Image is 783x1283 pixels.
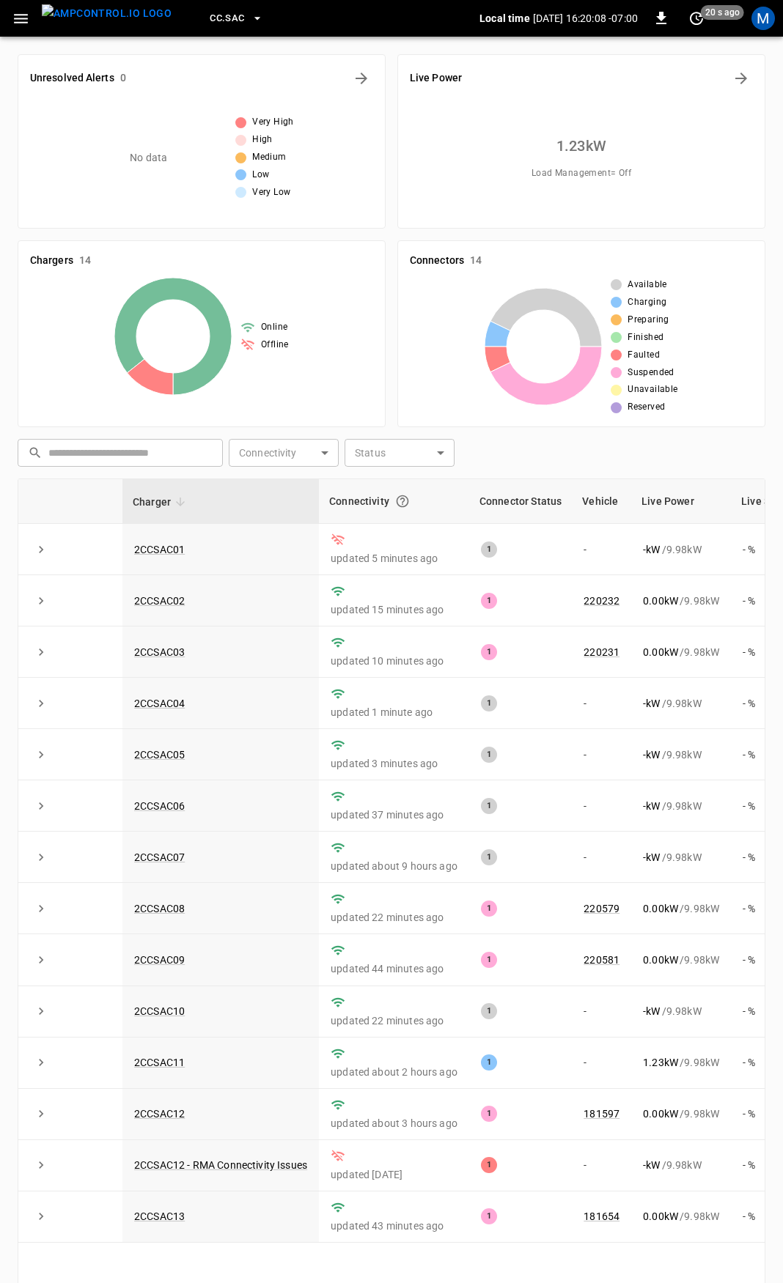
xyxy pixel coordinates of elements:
[331,1013,457,1028] p: updated 22 minutes ago
[261,338,289,352] span: Offline
[30,539,52,561] button: expand row
[30,795,52,817] button: expand row
[134,646,185,658] a: 2CCSAC03
[643,594,719,608] div: / 9.98 kW
[643,1209,678,1224] p: 0.00 kW
[134,1159,307,1171] a: 2CCSAC12 - RMA Connectivity Issues
[643,645,719,659] div: / 9.98 kW
[30,1000,52,1022] button: expand row
[643,901,678,916] p: 0.00 kW
[572,1038,631,1089] td: -
[134,1108,185,1120] a: 2CCSAC12
[643,850,719,865] div: / 9.98 kW
[751,7,775,30] div: profile-icon
[134,1005,185,1017] a: 2CCSAC10
[30,1205,52,1227] button: expand row
[572,832,631,883] td: -
[643,696,660,711] p: - kW
[252,150,286,165] span: Medium
[252,115,294,130] span: Very High
[331,1065,457,1079] p: updated about 2 hours ago
[643,953,719,967] div: / 9.98 kW
[643,1106,678,1121] p: 0.00 kW
[628,278,667,292] span: Available
[628,295,666,310] span: Charging
[130,150,167,166] p: No data
[701,5,744,20] span: 20 s ago
[481,1208,497,1224] div: 1
[204,4,269,33] button: CC.SAC
[30,744,52,766] button: expand row
[331,654,457,668] p: updated 10 minutes ago
[481,1157,497,1173] div: 1
[481,1003,497,1019] div: 1
[584,595,620,607] a: 220232
[134,595,185,607] a: 2CCSAC02
[729,67,753,90] button: Energy Overview
[643,542,719,557] div: / 9.98 kW
[481,593,497,609] div: 1
[556,134,606,158] h6: 1.23 kW
[643,696,719,711] div: / 9.98 kW
[643,799,660,813] p: - kW
[628,330,663,345] span: Finished
[572,986,631,1038] td: -
[481,952,497,968] div: 1
[481,644,497,660] div: 1
[643,1055,719,1070] div: / 9.98 kW
[572,479,631,524] th: Vehicle
[643,799,719,813] div: / 9.98 kW
[331,602,457,617] p: updated 15 minutes ago
[479,11,530,26] p: Local time
[331,1167,457,1182] p: updated [DATE]
[134,1057,185,1068] a: 2CCSAC11
[331,756,457,771] p: updated 3 minutes ago
[643,747,719,762] div: / 9.98 kW
[134,954,185,966] a: 2CCSAC09
[134,544,185,555] a: 2CCSAC01
[350,67,373,90] button: All Alerts
[30,949,52,971] button: expand row
[628,313,669,328] span: Preparing
[30,1051,52,1073] button: expand row
[481,541,497,558] div: 1
[134,800,185,812] a: 2CCSAC06
[79,253,91,269] h6: 14
[584,1108,620,1120] a: 181597
[643,953,678,967] p: 0.00 kW
[331,1116,457,1131] p: updated about 3 hours ago
[643,747,660,762] p: - kW
[389,488,416,514] button: Connection between the charger and our software.
[30,641,52,663] button: expand row
[134,698,185,709] a: 2CCSAC04
[481,798,497,814] div: 1
[252,168,269,182] span: Low
[572,729,631,780] td: -
[532,166,631,181] span: Load Management = Off
[584,1210,620,1222] a: 181654
[120,70,126,86] h6: 0
[30,253,73,269] h6: Chargers
[331,807,457,822] p: updated 37 minutes ago
[631,479,731,524] th: Live Power
[30,70,114,86] h6: Unresolved Alerts
[584,903,620,914] a: 220579
[643,1158,719,1172] div: / 9.98 kW
[481,1054,497,1071] div: 1
[643,1055,678,1070] p: 1.23 kW
[628,348,660,363] span: Faulted
[584,646,620,658] a: 220231
[30,1103,52,1125] button: expand row
[481,747,497,763] div: 1
[331,961,457,976] p: updated 44 minutes ago
[469,479,572,524] th: Connector Status
[331,1219,457,1233] p: updated 43 minutes ago
[481,695,497,711] div: 1
[210,10,244,27] span: CC.SAC
[331,551,457,566] p: updated 5 minutes ago
[572,780,631,832] td: -
[30,590,52,612] button: expand row
[643,542,660,557] p: - kW
[329,488,459,514] div: Connectivity
[134,903,185,914] a: 2CCSAC08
